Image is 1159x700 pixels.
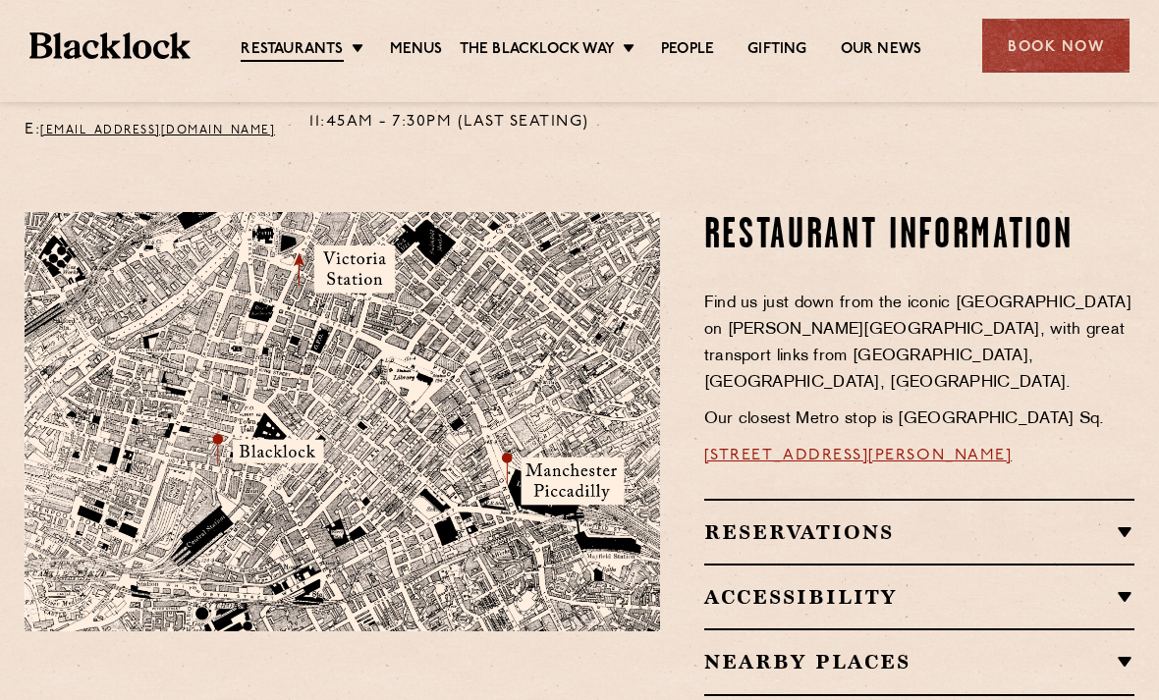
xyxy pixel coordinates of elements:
a: People [661,40,714,60]
a: Restaurants [241,40,343,62]
a: Gifting [747,40,806,60]
a: Menus [390,40,443,60]
a: The Blacklock Way [460,40,615,60]
p: E: [25,118,280,143]
a: [STREET_ADDRESS][PERSON_NAME] [704,448,1013,463]
h2: Accessibility [704,585,1134,609]
img: BL_Textured_Logo-footer-cropped.svg [29,32,191,60]
a: Our News [841,40,922,60]
h2: Reservations [704,520,1134,544]
span: Our closest Metro stop is [GEOGRAPHIC_DATA] Sq. [704,411,1105,427]
span: Find us just down from the iconic [GEOGRAPHIC_DATA] on [PERSON_NAME][GEOGRAPHIC_DATA], with great... [704,296,1131,391]
h2: Nearby Places [704,650,1134,673]
a: [EMAIL_ADDRESS][DOMAIN_NAME] [40,125,275,136]
p: 11:45am - 7:30pm (Last Seating) [309,110,589,135]
h2: Restaurant Information [704,212,1134,261]
div: Book Now [982,19,1130,73]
